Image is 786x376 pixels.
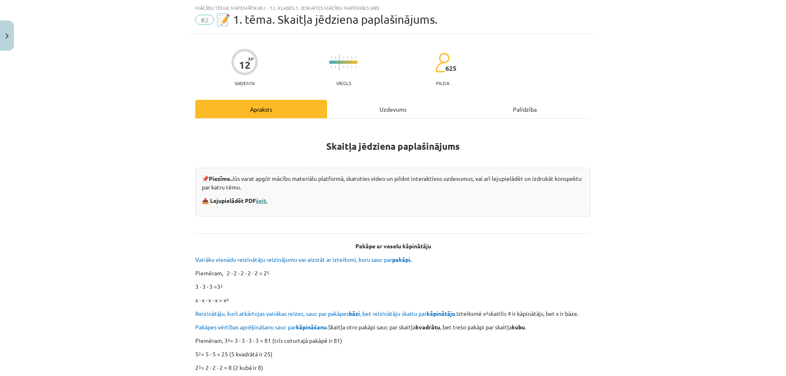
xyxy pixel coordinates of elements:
[195,282,591,291] p: 3 ∙ 3 ∙ 3 =3
[195,363,591,372] p: 2 = 2 ∙ 2 ∙ 2 = 8 (2 kubā ir 8)
[343,56,344,59] img: icon-short-line-57e1e144782c952c97e751825c79c345078a6d821885a25fce030b3d8c18986b.svg
[355,242,431,250] b: Pakāpe ar veselu kāpinātāju
[339,54,340,70] img: icon-long-line-d9ea69661e0d244f92f715978eff75569469978d946b2353a9bb055b3ed8787d.svg
[355,66,356,68] img: icon-short-line-57e1e144782c952c97e751825c79c345078a6d821885a25fce030b3d8c18986b.svg
[231,80,258,86] p: Saņemsi
[195,336,591,345] p: Piemēram, 3 = 3 ∙ 3 ∙ 3 ∙ 3 = 81 (trīs ceturtajā pakāpē ir 81)
[331,66,332,68] img: icon-short-line-57e1e144782c952c97e751825c79c345078a6d821885a25fce030b3d8c18986b.svg
[195,309,591,318] p: Izteiksmē x skaitlis 4 ir kāpinātājs, bet x ir bāze.
[5,34,9,39] img: icon-close-lesson-0947bae3869378f0d4975bcd49f059093ad1ed9edebbc8119c70593378902aed.svg
[349,310,360,317] b: bāzi
[326,140,460,152] strong: Skaitļa jēdziena paplašinājums
[435,52,449,73] img: students-c634bb4e5e11cddfef0936a35e636f08e4e9abd3cc4e673bd6f9a4125e45ecb1.svg
[351,56,352,59] img: icon-short-line-57e1e144782c952c97e751825c79c345078a6d821885a25fce030b3d8c18986b.svg
[202,174,584,191] p: 📌 Jūs varat apgūt mācību materiālu platformā, skatoties video un pildot interaktīvos uzdevumus, v...
[327,100,459,118] div: Uzdevums
[343,66,344,68] img: icon-short-line-57e1e144782c952c97e751825c79c345078a6d821885a25fce030b3d8c18986b.svg
[347,56,348,59] img: icon-short-line-57e1e144782c952c97e751825c79c345078a6d821885a25fce030b3d8c18986b.svg
[256,197,267,204] a: šeit.
[195,15,214,25] span: #2
[239,59,251,71] div: 12
[347,66,348,68] img: icon-short-line-57e1e144782c952c97e751825c79c345078a6d821885a25fce030b3d8c18986b.svg
[216,13,438,26] span: 📝 1. tēma. Skaitļa jēdziena paplašinājums.
[416,323,440,331] b: kvadrātu
[436,80,449,86] p: pilda
[226,296,229,302] sup: 4
[335,66,336,68] img: icon-short-line-57e1e144782c952c97e751825c79c345078a6d821885a25fce030b3d8c18986b.svg
[486,310,488,316] sup: 4
[199,364,201,370] sup: 3
[195,310,456,317] span: Reizinātāju, kurš atkārtojas vairākas reizes, sauc par pakāpes , bet reizinātāju skaitu par .
[335,56,336,59] img: icon-short-line-57e1e144782c952c97e751825c79c345078a6d821885a25fce030b3d8c18986b.svg
[195,323,328,331] span: Pakāpes vērtības aprēķināšanu sauc par .
[512,323,525,331] b: kubu
[331,56,332,59] img: icon-short-line-57e1e144782c952c97e751825c79c345078a6d821885a25fce030b3d8c18986b.svg
[351,66,352,68] img: icon-short-line-57e1e144782c952c97e751825c79c345078a6d821885a25fce030b3d8c18986b.svg
[195,296,591,304] p: x ∙ x ∙ x ∙ x = x
[209,175,231,182] strong: Piezīme.
[392,256,411,263] b: pakāpi.
[195,100,327,118] div: Apraksts
[220,283,223,289] sup: 3
[199,350,201,356] sup: 2
[459,100,591,118] div: Palīdzība
[202,197,269,204] strong: 📥 Lejupielādēt PDF
[427,310,455,317] b: kāpinātāju
[267,269,269,275] sup: 5
[195,256,413,263] span: Vairāku vienādu reizinātāju reizinājumu var aizstāt ar izteiksmi, kuru sauc par
[355,56,356,59] img: icon-short-line-57e1e144782c952c97e751825c79c345078a6d821885a25fce030b3d8c18986b.svg
[195,269,591,277] p: Piemēram, 2 ∙ 2 ∙ 2 ∙ 2 ∙ 2 = 2
[296,323,327,331] b: kāpināšanu
[228,337,230,343] sup: 4
[195,350,591,358] p: 5 = 5 ∙ 5 = 25 (5 kvadrātā ir 25)
[195,5,591,11] div: Mācību tēma: Matemātikas i - 12. klases 1. ieskaites mācību materiāls (ab)
[336,80,351,86] p: Viegls
[248,56,253,61] span: XP
[195,323,591,331] p: Skaitļa otro pakāpi sauc par skaitļa , bet trešo pakāpi par skaitļa .
[445,65,456,72] span: 625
